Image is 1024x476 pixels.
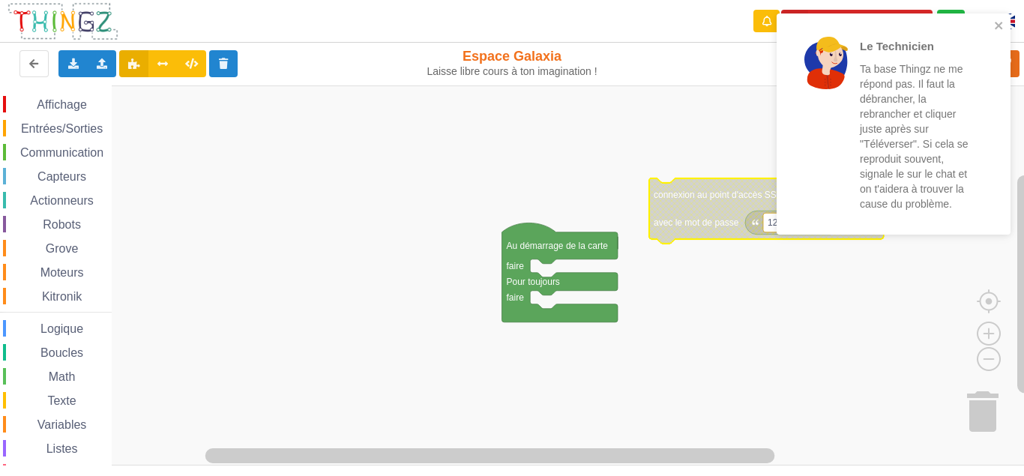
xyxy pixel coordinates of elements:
[507,241,609,251] text: Au démarrage de la carte
[38,322,85,335] span: Logique
[654,189,786,199] text: connexion au point d'accès SSID
[34,98,88,111] span: Affichage
[40,218,83,231] span: Robots
[40,290,84,303] span: Kitronik
[45,394,78,407] span: Texte
[425,48,598,78] div: Espace Galaxia
[28,194,96,207] span: Actionneurs
[507,277,560,287] text: Pour toujours
[507,261,525,271] text: faire
[860,38,977,54] p: Le Technicien
[38,346,85,359] span: Boucles
[994,19,1005,34] button: close
[35,418,89,431] span: Variables
[19,122,105,135] span: Entrées/Sorties
[44,442,80,455] span: Listes
[768,217,818,228] text: 1234567890
[860,61,977,211] p: Ta base Thingz ne me répond pas. Il faut la débrancher, la rebrancher et cliquer juste après sur ...
[46,370,78,383] span: Math
[18,146,106,159] span: Communication
[425,65,598,78] div: Laisse libre cours à ton imagination !
[38,266,86,279] span: Moteurs
[507,292,525,303] text: faire
[7,1,119,41] img: thingz_logo.png
[35,170,88,183] span: Capteurs
[781,10,933,33] button: Appairer une carte
[43,242,81,255] span: Grove
[654,217,739,228] text: avec le mot de passe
